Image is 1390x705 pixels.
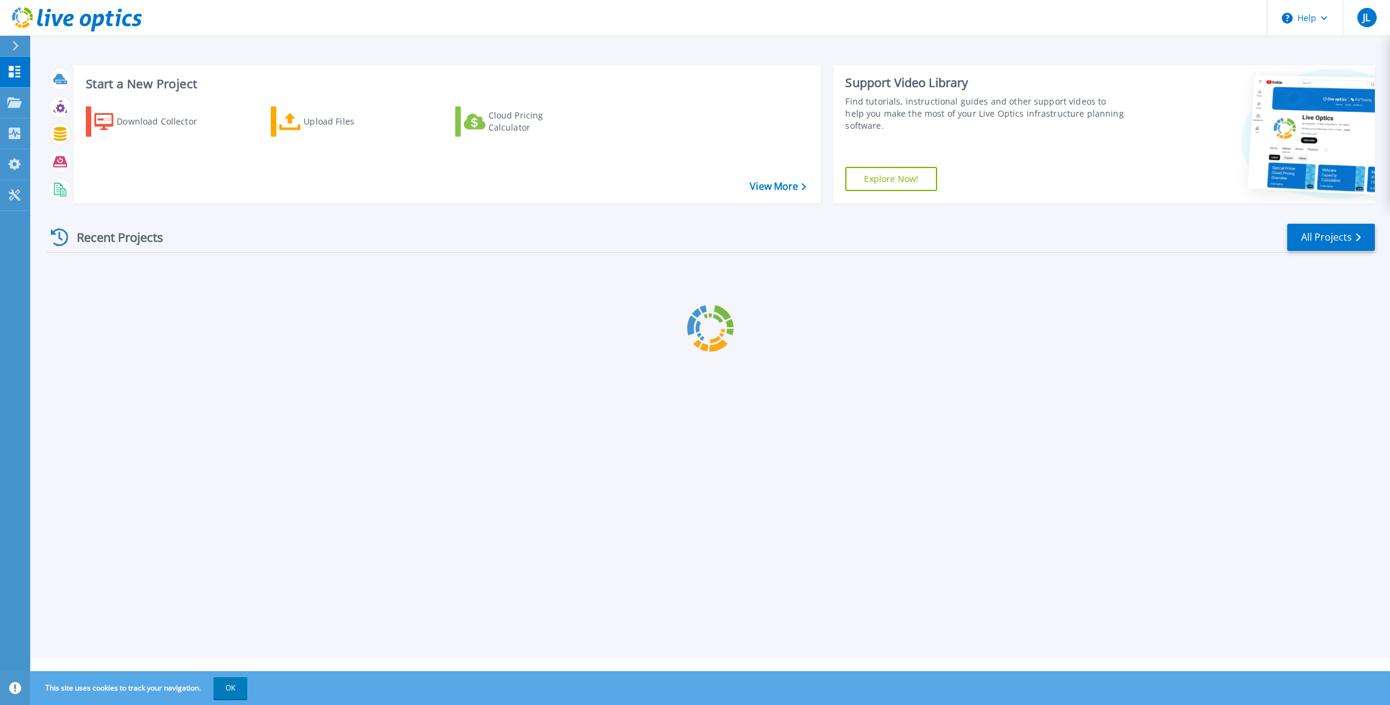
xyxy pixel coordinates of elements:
[86,106,221,137] a: Download Collector
[86,77,806,91] h3: Start a New Project
[845,96,1124,132] div: Find tutorials, instructional guides and other support videos to help you make the most of your L...
[33,677,247,699] span: This site uses cookies to track your navigation.
[117,109,213,134] div: Download Collector
[489,109,585,134] div: Cloud Pricing Calculator
[1363,13,1370,22] span: JL
[845,75,1124,91] div: Support Video Library
[213,677,247,699] button: OK
[455,106,590,137] a: Cloud Pricing Calculator
[47,223,180,252] div: Recent Projects
[845,167,937,191] a: Explore Now!
[304,109,400,134] div: Upload Files
[1287,224,1375,251] a: All Projects
[750,181,806,192] a: View More
[271,106,406,137] a: Upload Files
